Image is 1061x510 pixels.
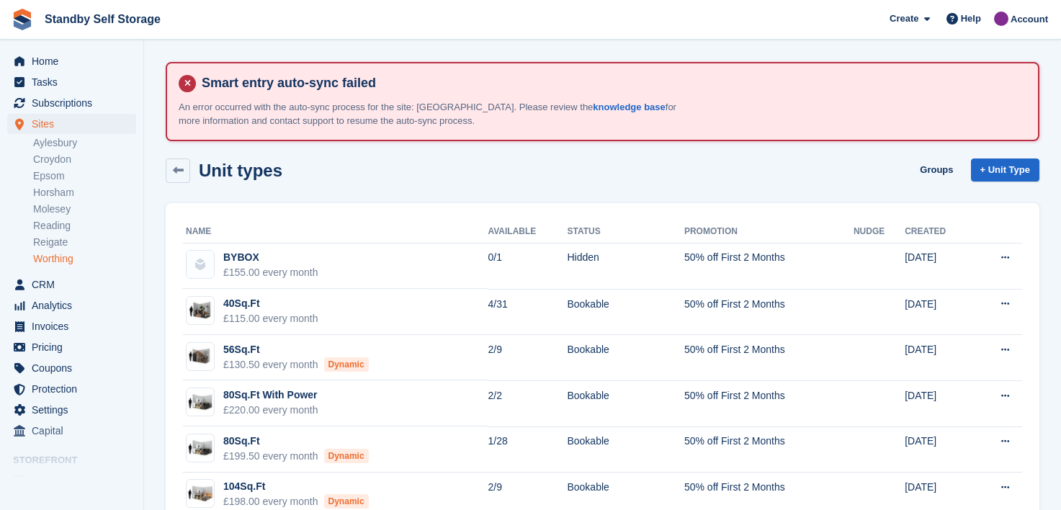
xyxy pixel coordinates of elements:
td: 50% off First 2 Months [684,335,854,381]
a: + Unit Type [971,158,1039,182]
a: menu [7,316,136,336]
span: CRM [32,274,118,295]
a: Molesey [33,202,136,216]
span: Sites [32,114,118,134]
h4: Smart entry auto-sync failed [196,75,1026,91]
td: 50% off First 2 Months [684,380,854,426]
a: menu [7,358,136,378]
span: Home [32,51,118,71]
th: Status [567,220,684,243]
a: Epsom [33,169,136,183]
td: Bookable [567,426,684,473]
td: [DATE] [905,335,972,381]
p: An error occurred with the auto-sync process for the site: [GEOGRAPHIC_DATA]. Please review the f... [179,100,683,128]
img: 100-sqft-unit.jpg [187,483,214,504]
a: Standby Self Storage [39,7,166,31]
td: Bookable [567,335,684,381]
img: Sue Ford [994,12,1008,26]
div: £130.50 every month [223,357,369,372]
a: menu [7,114,136,134]
a: Aylesbury [33,136,136,150]
div: Dynamic [324,449,369,463]
a: Reigate [33,236,136,249]
div: £199.50 every month [223,449,369,464]
span: Capital [32,421,118,441]
img: stora-icon-8386f47178a22dfd0bd8f6a31ec36ba5ce8667c1dd55bd0f319d3a0aa187defe.svg [12,9,33,30]
a: menu [7,93,136,113]
a: menu [7,274,136,295]
a: menu [7,471,136,491]
div: 40Sq.Ft [223,296,318,311]
div: 104Sq.Ft [223,479,369,494]
a: menu [7,72,136,92]
img: 75-sqft-unit.jpg [187,392,214,413]
span: Analytics [32,295,118,316]
td: Bookable [567,380,684,426]
div: £220.00 every month [223,403,318,418]
a: menu [7,400,136,420]
td: [DATE] [905,426,972,473]
span: Protection [32,379,118,399]
a: Groups [914,158,959,182]
th: Promotion [684,220,854,243]
h2: Unit types [199,161,282,180]
td: 4/31 [488,289,567,335]
span: Create [890,12,918,26]
img: 40-sqft-unit.jpg [187,300,214,321]
td: Hidden [567,243,684,289]
a: knowledge base [593,102,665,112]
a: Reading [33,219,136,233]
a: menu [7,379,136,399]
td: 2/9 [488,335,567,381]
td: 50% off First 2 Months [684,426,854,473]
td: 0/1 [488,243,567,289]
td: [DATE] [905,289,972,335]
div: Dynamic [324,494,369,509]
div: 80Sq.Ft With Power [223,388,318,403]
td: [DATE] [905,380,972,426]
a: menu [7,295,136,316]
td: 2/2 [488,380,567,426]
div: Dynamic [324,357,369,372]
span: Subscriptions [32,93,118,113]
div: 80Sq.Ft [223,434,369,449]
a: Croydon [33,153,136,166]
div: 56Sq.Ft [223,342,369,357]
div: £155.00 every month [223,265,318,280]
a: menu [7,337,136,357]
div: £115.00 every month [223,311,318,326]
span: Coupons [32,358,118,378]
span: Storefront [13,453,143,467]
span: Booking Portal [32,471,118,491]
span: Settings [32,400,118,420]
img: blank-unit-type-icon-ffbac7b88ba66c5e286b0e438baccc4b9c83835d4c34f86887a83fc20ec27e7b.svg [187,251,214,278]
span: Help [961,12,981,26]
img: 75-sqft-unit.jpg [187,438,214,459]
td: 50% off First 2 Months [684,243,854,289]
a: Worthing [33,252,136,266]
span: Invoices [32,316,118,336]
th: Available [488,220,567,243]
div: BYBOX [223,250,318,265]
th: Name [183,220,488,243]
a: Horsham [33,186,136,200]
img: 60-sqft-unit.jpg [187,346,214,367]
td: Bookable [567,289,684,335]
a: menu [7,421,136,441]
span: Tasks [32,72,118,92]
span: Pricing [32,337,118,357]
th: Created [905,220,972,243]
a: menu [7,51,136,71]
div: £198.00 every month [223,494,369,509]
th: Nudge [854,220,905,243]
a: Preview store [119,473,136,490]
td: [DATE] [905,243,972,289]
td: 1/28 [488,426,567,473]
td: 50% off First 2 Months [684,289,854,335]
span: Account [1011,12,1048,27]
